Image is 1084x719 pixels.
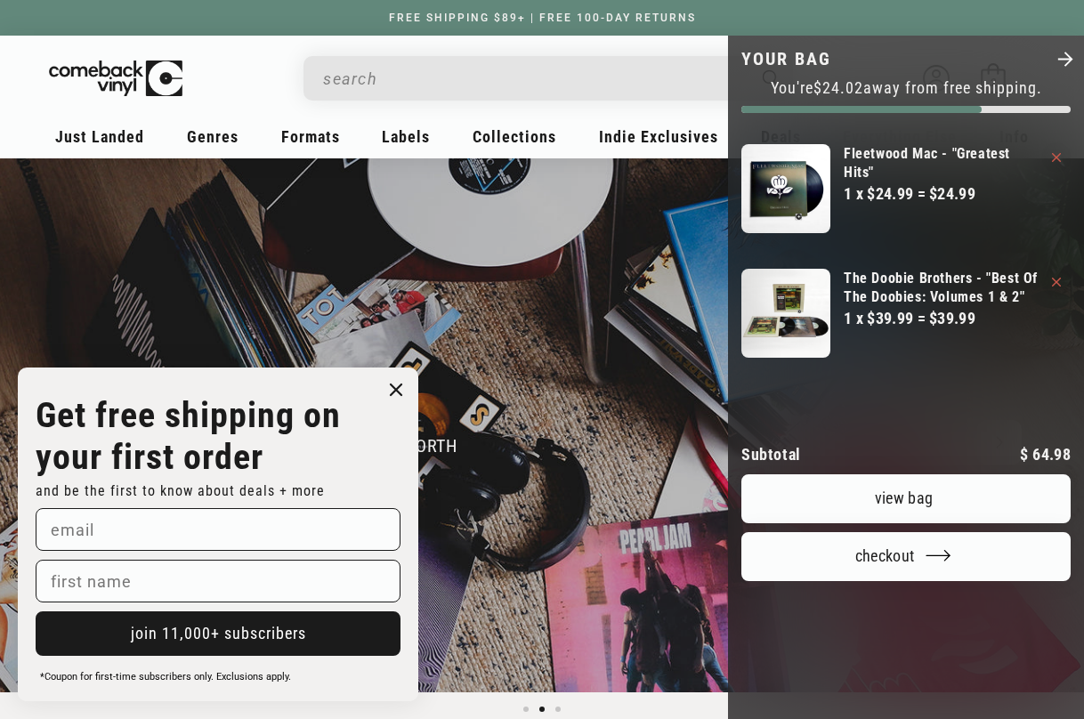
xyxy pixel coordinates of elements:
[1052,153,1061,162] button: Remove Fleetwood Mac - "Greatest Hits"
[741,49,831,69] h2: Your bag
[741,474,1071,523] a: View bag
[741,447,801,463] h2: Subtotal
[844,269,1039,306] a: The Doobie Brothers - "Best Of The Doobies: Volumes 1 & 2"
[36,508,400,551] input: email
[1020,447,1071,463] p: 64.98
[741,532,1071,581] button: Checkout
[36,394,341,478] strong: Get free shipping on your first order
[1052,278,1061,287] button: Remove The Doobie Brothers - "Best Of The Doobies: Volumes 1 & 2"
[813,78,863,97] span: $24.02
[844,306,1039,330] div: 1 x $39.99 = $39.99
[844,144,1039,182] a: Fleetwood Mac - "Greatest Hits"
[1055,49,1075,72] button: Close
[844,182,1039,206] div: 1 x $24.99 = $24.99
[741,615,1071,663] iframe: PayPal-paypal
[1020,445,1028,464] span: $
[36,611,400,656] button: join 11,000+ subscribers
[383,376,409,403] button: Close dialog
[728,36,1084,719] div: Your bag
[40,671,291,683] span: *Coupon for first-time subscribers only. Exclusions apply.
[741,78,1071,97] p: You're away from free shipping.
[36,482,325,499] span: and be the first to know about deals + more
[36,560,400,602] input: first name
